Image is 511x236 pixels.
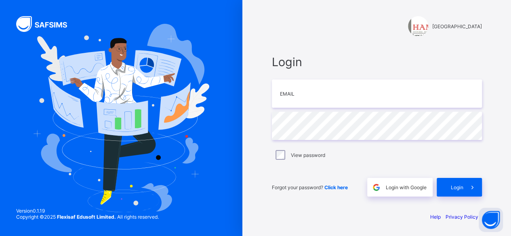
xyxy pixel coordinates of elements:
span: [GEOGRAPHIC_DATA] [432,23,482,29]
img: SAFSIMS Logo [16,16,77,32]
span: Login with Google [386,184,427,190]
button: Open asap [479,208,503,232]
span: Version 0.1.19 [16,208,159,214]
label: View password [291,152,325,158]
strong: Flexisaf Edusoft Limited. [57,214,116,220]
span: Forgot your password? [272,184,348,190]
img: google.396cfc9801f0270233282035f929180a.svg [372,183,381,192]
span: Login [451,184,463,190]
a: Help [430,214,441,220]
img: Hero Image [33,24,209,213]
a: Privacy Policy [446,214,478,220]
a: Click here [324,184,348,190]
span: Login [272,55,482,69]
span: Copyright © 2025 All rights reserved. [16,214,159,220]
